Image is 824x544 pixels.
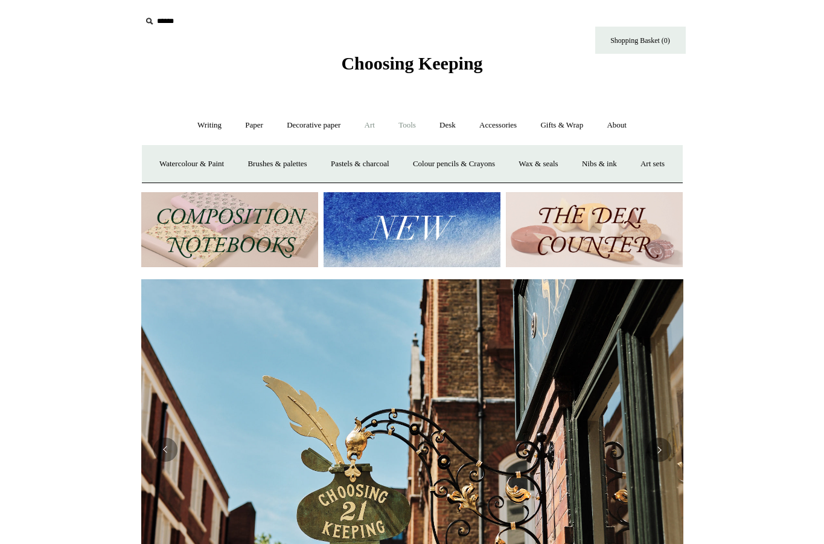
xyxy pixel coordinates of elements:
[341,63,482,71] a: Choosing Keeping
[141,192,318,268] img: 202302 Composition ledgers.jpg__PID:69722ee6-fa44-49dd-a067-31375e5d54ec
[153,438,177,462] button: Previous
[468,109,528,141] a: Accessories
[630,148,675,180] a: Art sets
[234,109,274,141] a: Paper
[647,438,671,462] button: Next
[595,27,686,54] a: Shopping Basket (0)
[354,109,386,141] a: Art
[320,148,400,180] a: Pastels & charcoal
[402,148,506,180] a: Colour pencils & Crayons
[237,148,318,180] a: Brushes & palettes
[187,109,232,141] a: Writing
[571,148,628,180] a: Nibs & ink
[506,192,683,268] img: The Deli Counter
[324,192,500,268] img: New.jpg__PID:f73bdf93-380a-4a35-bcfe-7823039498e1
[508,148,569,180] a: Wax & seals
[596,109,637,141] a: About
[149,148,235,180] a: Watercolour & Paint
[276,109,351,141] a: Decorative paper
[529,109,594,141] a: Gifts & Wrap
[388,109,427,141] a: Tools
[341,53,482,73] span: Choosing Keeping
[429,109,467,141] a: Desk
